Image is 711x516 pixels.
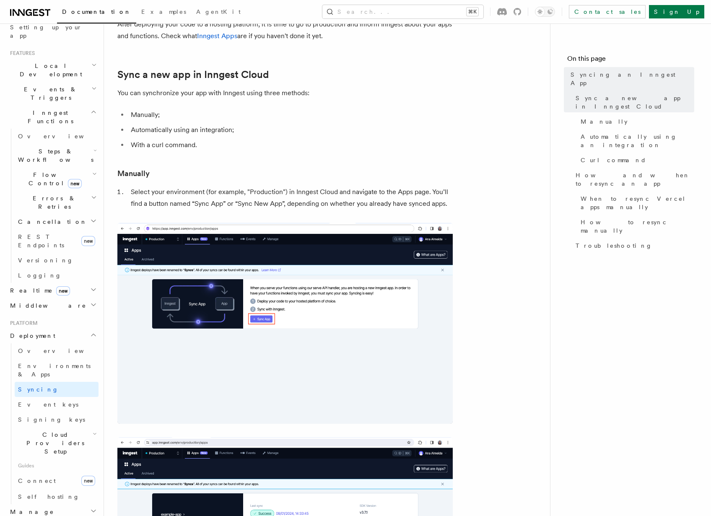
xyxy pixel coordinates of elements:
span: Self hosting [18,493,80,500]
span: Documentation [62,8,131,15]
span: Manually [581,117,628,126]
a: Sync a new app in Inngest Cloud [572,91,694,114]
a: How and when to resync an app [572,168,694,191]
span: Sync a new app in Inngest Cloud [576,94,694,111]
span: Manage [7,508,54,516]
span: Signing keys [18,416,85,423]
button: Deployment [7,328,99,343]
span: Middleware [7,301,86,310]
span: Features [7,50,35,57]
a: Sync a new app in Inngest Cloud [117,69,269,80]
span: Overview [18,347,104,354]
button: Cancellation [15,214,99,229]
span: new [81,476,95,486]
span: AgentKit [196,8,241,15]
span: Steps & Workflows [15,147,93,164]
a: Logging [15,268,99,283]
a: Manually [577,114,694,129]
button: Errors & Retries [15,191,99,214]
button: Realtimenew [7,283,99,298]
span: Environments & Apps [18,363,91,378]
a: Troubleshooting [572,238,694,253]
a: Environments & Apps [15,358,99,382]
span: Setting up your app [10,24,82,39]
div: Deployment [7,343,99,504]
a: Signing keys [15,412,99,427]
span: Platform [7,320,38,327]
button: Cloud Providers Setup [15,427,99,459]
a: Syncing an Inngest App [567,67,694,91]
a: AgentKit [191,3,246,23]
span: Cancellation [15,218,87,226]
li: Automatically using an integration; [128,124,453,136]
a: Inngest Apps [197,32,237,40]
button: Events & Triggers [7,82,99,105]
span: Errors & Retries [15,194,91,211]
span: new [68,179,82,188]
span: Troubleshooting [576,241,652,250]
span: Examples [141,8,186,15]
div: Inngest Functions [7,129,99,283]
a: Self hosting [15,489,99,504]
span: Flow Control [15,171,92,187]
span: Realtime [7,286,70,295]
span: Curl command [581,156,646,164]
button: Search...⌘K [322,5,483,18]
h4: On this page [567,54,694,67]
a: Documentation [57,3,136,23]
a: Syncing [15,382,99,397]
span: Local Development [7,62,91,78]
a: Setting up your app [7,20,99,43]
button: Steps & Workflows [15,144,99,167]
img: Inngest Cloud screen with sync App button when you have no apps synced yet [117,223,453,424]
a: Overview [15,343,99,358]
span: Guides [15,459,99,472]
p: After deploying your code to a hosting platform, it is time to go to production and inform Innges... [117,18,453,42]
a: Overview [15,129,99,144]
button: Inngest Functions [7,105,99,129]
span: Overview [18,133,104,140]
span: Syncing an Inngest App [571,70,694,87]
span: Event keys [18,401,78,408]
span: REST Endpoints [18,233,64,249]
span: Deployment [7,332,55,340]
li: Manually; [128,109,453,121]
span: new [81,236,95,246]
p: You can synchronize your app with Inngest using three methods: [117,87,453,99]
a: Automatically using an integration [577,129,694,153]
a: Event keys [15,397,99,412]
span: Versioning [18,257,73,264]
button: Middleware [7,298,99,313]
li: With a curl command. [128,139,453,151]
span: Connect [18,477,56,484]
span: Automatically using an integration [581,132,694,149]
a: Manually [117,168,150,179]
a: Curl command [577,153,694,168]
span: How and when to resync an app [576,171,694,188]
li: Select your environment (for example, "Production") in Inngest Cloud and navigate to the Apps pag... [128,186,453,210]
span: Syncing [18,386,59,393]
a: Contact sales [569,5,646,18]
button: Toggle dark mode [535,7,555,17]
button: Local Development [7,58,99,82]
a: Versioning [15,253,99,268]
span: When to resync Vercel apps manually [581,194,694,211]
span: Inngest Functions [7,109,91,125]
a: REST Endpointsnew [15,229,99,253]
span: Events & Triggers [7,85,91,102]
span: new [56,286,70,296]
span: Cloud Providers Setup [15,430,93,456]
a: When to resync Vercel apps manually [577,191,694,215]
a: Connectnew [15,472,99,489]
span: How to resync manually [581,218,694,235]
a: Sign Up [649,5,704,18]
a: Examples [136,3,191,23]
button: Flow Controlnew [15,167,99,191]
kbd: ⌘K [467,8,478,16]
span: Logging [18,272,62,279]
a: How to resync manually [577,215,694,238]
